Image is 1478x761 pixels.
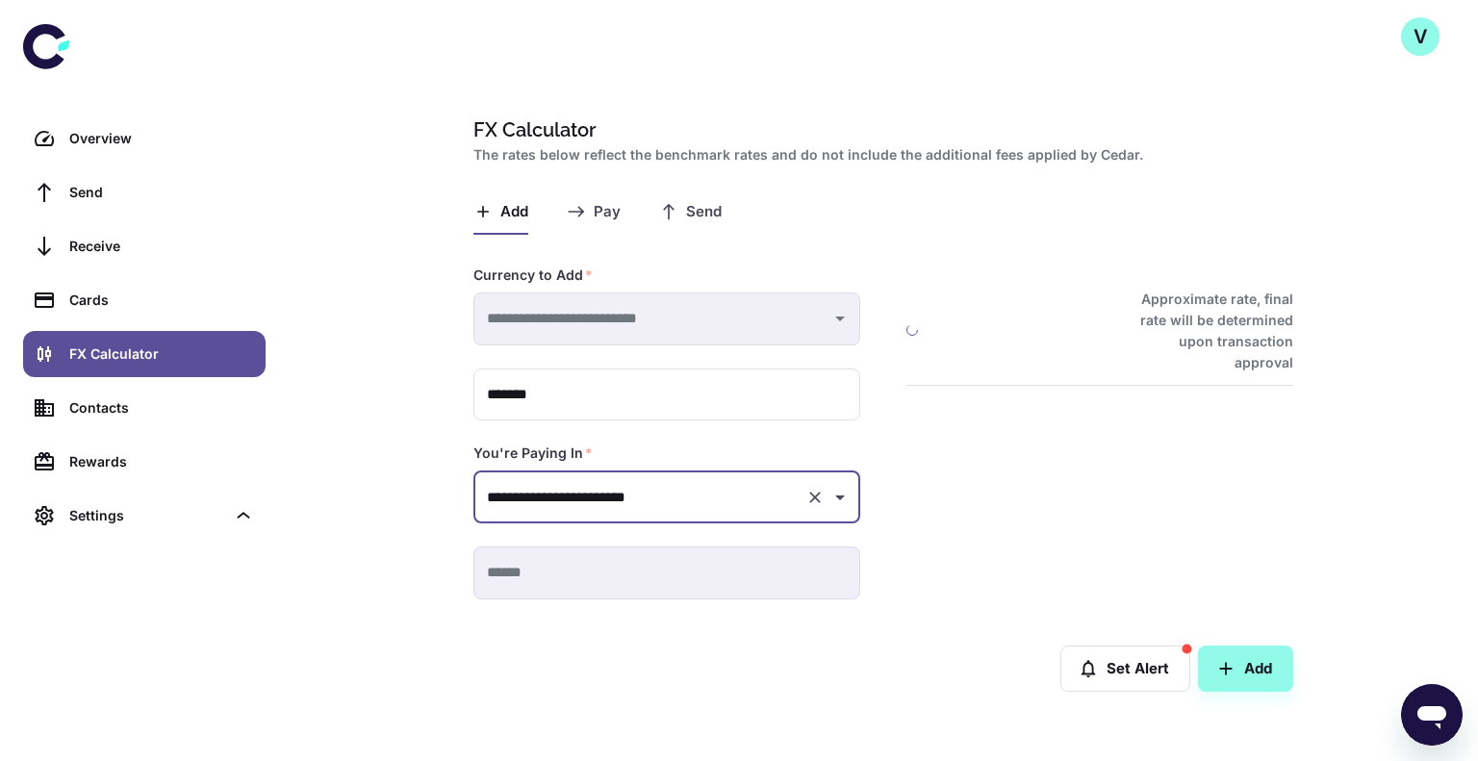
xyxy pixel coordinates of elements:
button: V [1401,17,1440,56]
button: Add [1198,646,1293,692]
div: Overview [69,128,254,149]
a: Send [23,169,266,216]
a: Cards [23,277,266,323]
label: Currency to Add [473,266,593,285]
div: Settings [23,493,266,539]
span: Pay [594,203,621,221]
div: Send [69,182,254,203]
button: Clear [802,484,828,511]
a: Receive [23,223,266,269]
div: Contacts [69,397,254,419]
h1: FX Calculator [473,115,1286,144]
div: Receive [69,236,254,257]
a: Overview [23,115,266,162]
span: Add [500,203,528,221]
button: Open [827,484,854,511]
h6: Approximate rate, final rate will be determined upon transaction approval [1119,289,1293,373]
a: Rewards [23,439,266,485]
div: Settings [69,505,225,526]
div: FX Calculator [69,343,254,365]
h2: The rates below reflect the benchmark rates and do not include the additional fees applied by Cedar. [473,144,1286,165]
div: Rewards [69,451,254,472]
iframe: Button to launch messaging window [1401,684,1463,746]
div: Cards [69,290,254,311]
a: FX Calculator [23,331,266,377]
span: Send [686,203,722,221]
a: Contacts [23,385,266,431]
button: Set Alert [1060,646,1190,692]
label: You're Paying In [473,444,593,463]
